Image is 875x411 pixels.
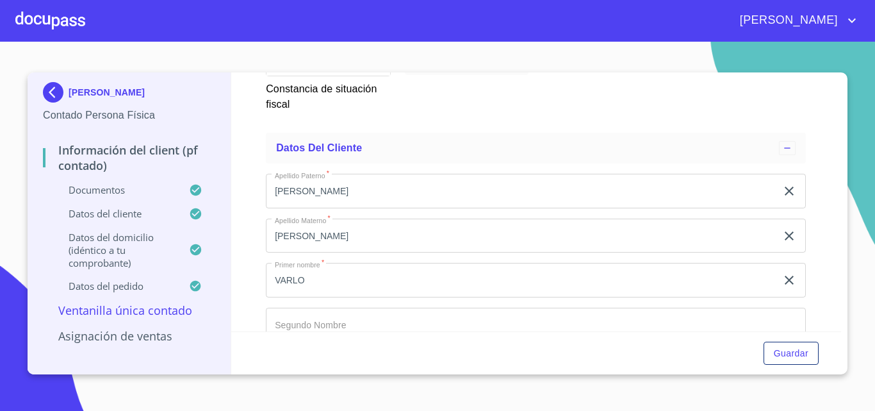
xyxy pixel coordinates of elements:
[43,183,189,196] p: Documentos
[781,228,797,244] button: clear input
[276,142,362,153] span: Datos del cliente
[43,328,215,344] p: Asignación de Ventas
[43,142,215,173] p: Información del Client (PF contado)
[43,280,189,292] p: Datos del pedido
[69,87,145,97] p: [PERSON_NAME]
[43,207,189,220] p: Datos del cliente
[43,82,215,108] div: [PERSON_NAME]
[781,183,797,199] button: clear input
[730,10,844,31] span: [PERSON_NAME]
[730,10,860,31] button: account of current user
[43,303,215,318] p: Ventanilla única contado
[774,346,808,362] span: Guardar
[781,273,797,288] button: clear input
[43,231,189,269] p: Datos del domicilio (idéntico a tu comprobante)
[266,76,389,112] p: Constancia de situación fiscal
[43,108,215,123] p: Contado Persona Física
[43,82,69,103] img: Docupass spot blue
[764,342,819,365] button: Guardar
[266,133,806,164] div: Datos del cliente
